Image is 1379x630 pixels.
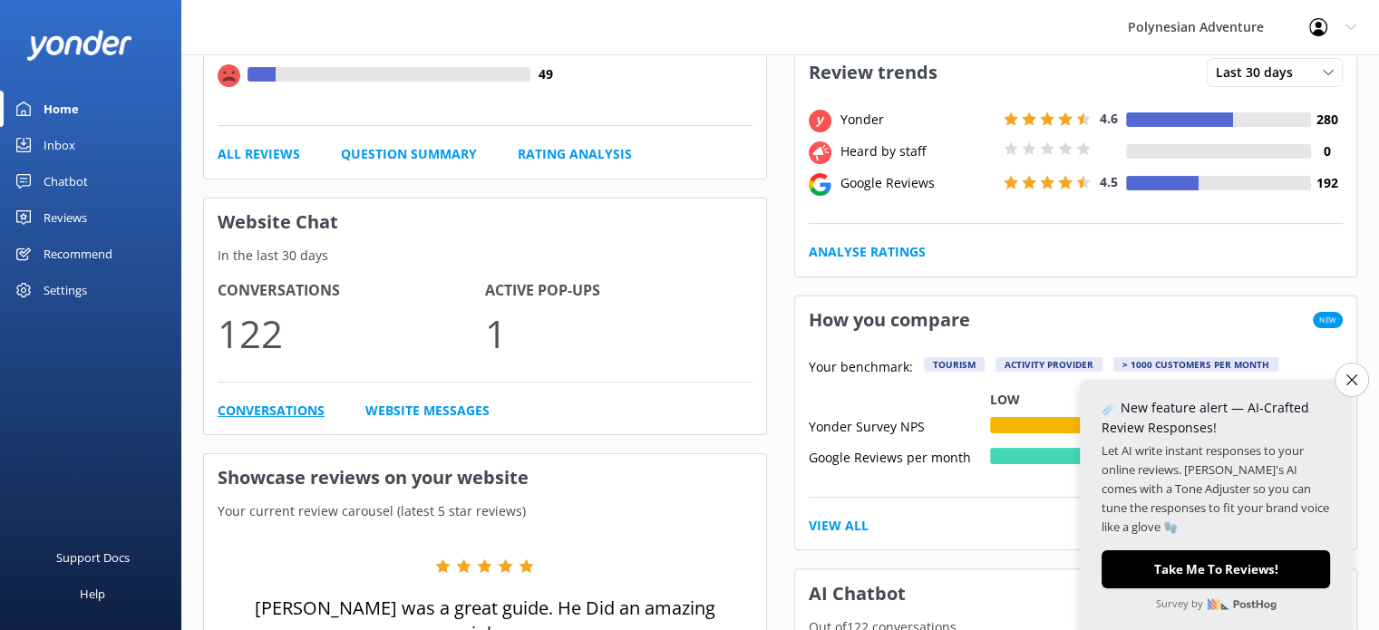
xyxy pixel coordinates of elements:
p: Your benchmark: [809,357,913,379]
h4: 0 [1311,141,1343,161]
h3: Showcase reviews on your website [204,454,766,501]
img: yonder-white-logo.png [27,30,131,60]
div: Home [44,91,79,127]
div: Chatbot [44,163,88,199]
div: Recommend [44,236,112,272]
div: Heard by staff [836,141,999,161]
a: View All [809,516,869,536]
span: New [1313,312,1343,328]
div: Yonder Survey NPS [809,417,990,433]
a: Rating Analysis [518,144,632,164]
h3: Review trends [795,49,951,96]
div: Yonder [836,110,999,130]
div: Google Reviews [836,173,999,193]
h4: 49 [530,64,562,84]
p: Your current review carousel (latest 5 star reviews) [204,501,766,521]
div: Inbox [44,127,75,163]
h4: Active Pop-ups [485,279,753,303]
a: All Reviews [218,144,300,164]
span: 4.5 [1100,173,1118,190]
div: Google Reviews per month [809,448,990,464]
span: Last 30 days [1216,63,1304,82]
a: Website Messages [365,401,490,421]
a: Analyse Ratings [809,242,926,262]
div: Activity Provider [995,357,1102,372]
a: Question Summary [341,144,477,164]
div: Support Docs [56,539,130,576]
h4: 280 [1311,110,1343,130]
div: Help [80,576,105,612]
div: > 1000 customers per month [1113,357,1278,372]
a: Conversations [218,401,325,421]
span: 4.6 [1100,110,1118,127]
p: In the last 30 days [204,246,766,266]
p: 122 [218,303,485,363]
div: Reviews [44,199,87,236]
h3: How you compare [795,296,984,344]
h4: 192 [1311,173,1343,193]
div: Tourism [924,357,985,372]
div: Settings [44,272,87,308]
h3: Website Chat [204,199,766,246]
p: Low [990,390,1020,410]
p: 1 [485,303,753,363]
h4: Conversations [218,279,485,303]
h3: AI Chatbot [795,570,919,617]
